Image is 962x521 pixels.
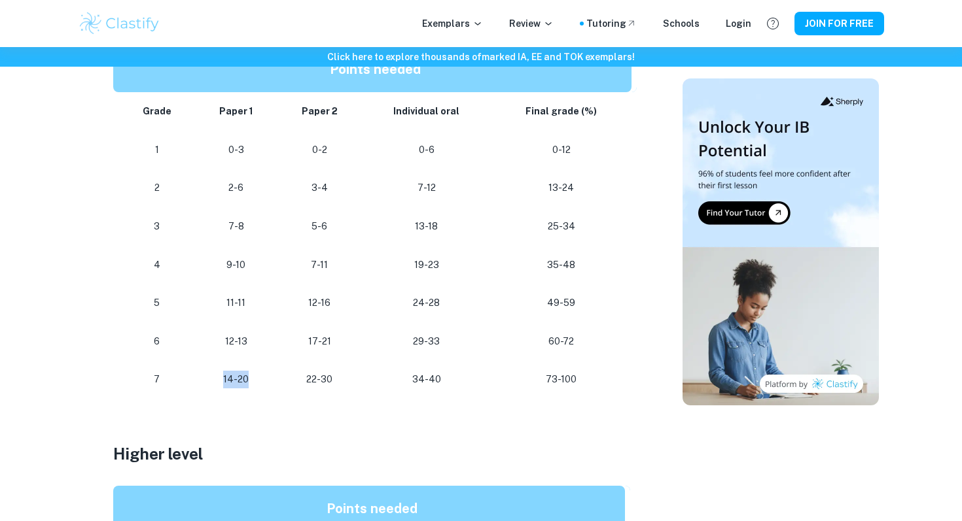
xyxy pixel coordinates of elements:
p: 5 [129,294,185,312]
strong: Points needed [327,501,418,516]
a: Login [726,16,751,31]
p: Review [509,16,554,31]
button: Help and Feedback [762,12,784,35]
p: 12-13 [205,333,266,350]
p: 5-6 [287,218,351,235]
h6: Click here to explore thousands of marked IA, EE and TOK exemplars ! [3,50,959,64]
button: JOIN FOR FREE [794,12,884,35]
p: 13-24 [502,179,621,197]
p: 2 [129,179,185,197]
p: 1 [129,141,185,159]
p: 0-12 [502,141,621,159]
p: 22-30 [287,371,351,388]
p: 7-12 [372,179,481,197]
p: 14-20 [205,371,266,388]
p: 0-2 [287,141,351,159]
a: Tutoring [586,16,637,31]
p: 13-18 [372,218,481,235]
p: 73-100 [502,371,621,388]
strong: Points needed [330,61,421,77]
img: Clastify logo [78,10,161,37]
p: 17-21 [287,333,351,350]
strong: Paper 2 [302,106,338,116]
p: 0-3 [205,141,266,159]
p: 2-6 [205,179,266,197]
p: 0-6 [372,141,481,159]
p: 19-23 [372,256,481,274]
p: 7-8 [205,218,266,235]
p: 4 [129,256,185,274]
a: Schools [663,16,700,31]
img: Thumbnail [683,78,879,405]
p: 25-34 [502,218,621,235]
p: 3 [129,218,185,235]
p: 60-72 [502,333,621,350]
p: 3-4 [287,179,351,197]
p: 29-33 [372,333,481,350]
p: 6 [129,333,185,350]
h3: Higher level [113,442,637,465]
p: 24-28 [372,294,481,312]
p: 11-11 [205,294,266,312]
strong: Individual oral [393,106,459,116]
p: 34-40 [372,371,481,388]
strong: Final grade (%) [526,106,597,116]
p: 49-59 [502,294,621,312]
p: Exemplars [422,16,483,31]
p: 7 [129,371,185,388]
strong: Grade [143,106,171,116]
p: 7-11 [287,256,351,274]
p: 35-48 [502,256,621,274]
strong: Paper 1 [219,106,253,116]
p: 12-16 [287,294,351,312]
p: 9-10 [205,256,266,274]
